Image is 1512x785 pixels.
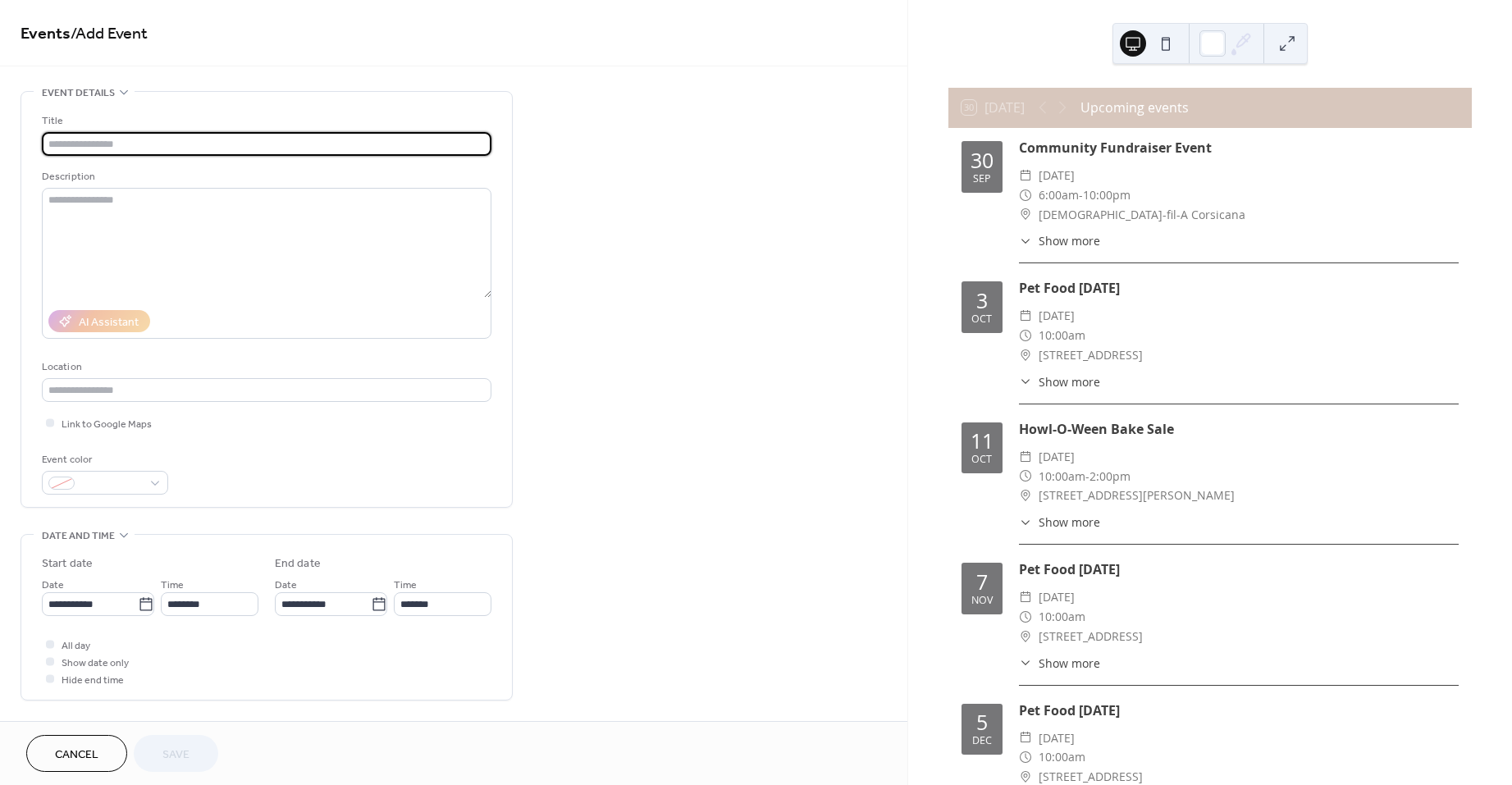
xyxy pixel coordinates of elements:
[21,18,71,50] a: Events
[42,720,129,737] span: Recurring event
[971,431,994,451] div: 11
[55,746,98,764] span: Cancel
[26,735,127,772] button: Cancel
[1019,607,1032,627] div: ​
[42,84,115,102] span: Event details
[1039,232,1100,249] span: Show more
[1019,373,1032,390] div: ​
[1039,486,1235,505] span: [STREET_ADDRESS][PERSON_NAME]
[1019,467,1032,486] div: ​
[1019,232,1100,249] button: ​Show more
[42,168,488,185] div: Description
[976,712,988,733] div: 5
[1019,306,1032,326] div: ​
[1039,345,1143,365] span: [STREET_ADDRESS]
[1089,467,1131,486] span: 2:00pm
[1019,486,1032,505] div: ​
[971,150,994,171] div: 30
[1019,232,1032,249] div: ​
[62,672,124,689] span: Hide end time
[1019,419,1459,439] div: Howl-O-Ween Bake Sale
[1019,278,1459,298] div: Pet Food [DATE]
[1019,747,1032,767] div: ​
[1019,205,1032,225] div: ​
[1019,138,1459,157] div: Community Fundraiser Event
[42,555,93,573] div: Start date
[1019,513,1032,531] div: ​
[62,637,90,655] span: All day
[1019,587,1032,607] div: ​
[973,174,991,185] div: Sep
[1019,728,1032,748] div: ​
[971,596,993,606] div: Nov
[1019,185,1032,205] div: ​
[1039,747,1085,767] span: 10:00am
[1019,326,1032,345] div: ​
[1019,655,1100,672] button: ​Show more
[1019,559,1459,579] div: Pet Food [DATE]
[1039,447,1075,467] span: [DATE]
[972,736,992,746] div: Dec
[1039,205,1245,225] span: [DEMOGRAPHIC_DATA]-fil-A Corsicana
[1085,467,1089,486] span: -
[1039,655,1100,672] span: Show more
[161,577,184,594] span: Time
[1039,627,1143,646] span: [STREET_ADDRESS]
[42,527,115,545] span: Date and time
[1039,373,1100,390] span: Show more
[1079,185,1083,205] span: -
[1019,373,1100,390] button: ​Show more
[1019,166,1032,185] div: ​
[1083,185,1131,205] span: 10:00pm
[1019,627,1032,646] div: ​
[275,555,321,573] div: End date
[275,577,297,594] span: Date
[1019,345,1032,365] div: ​
[1039,587,1075,607] span: [DATE]
[1039,185,1079,205] span: 6:00am
[1019,655,1032,672] div: ​
[62,416,152,433] span: Link to Google Maps
[62,655,129,672] span: Show date only
[42,451,165,468] div: Event color
[1039,306,1075,326] span: [DATE]
[1039,467,1085,486] span: 10:00am
[1039,607,1085,627] span: 10:00am
[42,358,488,376] div: Location
[1019,447,1032,467] div: ​
[1039,728,1075,748] span: [DATE]
[1019,701,1459,720] div: Pet Food [DATE]
[1039,513,1100,531] span: Show more
[71,18,148,50] span: / Add Event
[42,112,488,130] div: Title
[394,577,417,594] span: Time
[1080,98,1189,117] div: Upcoming events
[976,572,988,592] div: 7
[1039,326,1085,345] span: 10:00am
[976,290,988,311] div: 3
[971,314,992,325] div: Oct
[42,577,64,594] span: Date
[1039,166,1075,185] span: [DATE]
[971,454,992,465] div: Oct
[1019,513,1100,531] button: ​Show more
